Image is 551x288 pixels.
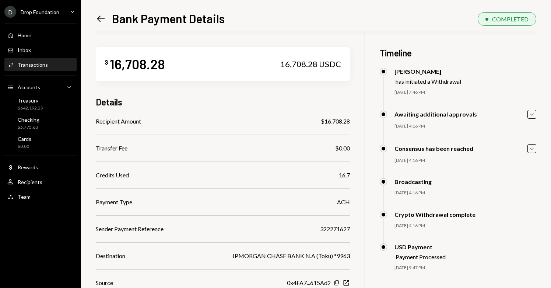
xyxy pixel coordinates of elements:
[96,225,164,233] div: Sender Payment Reference
[21,9,59,15] div: Drop Foundation
[394,211,475,218] div: Crypto Withdrawal complete
[492,15,529,22] div: COMPLETED
[18,32,31,38] div: Home
[394,243,446,250] div: USD Payment
[96,198,132,207] div: Payment Type
[335,144,350,153] div: $0.00
[18,143,31,150] div: $0.00
[380,47,536,59] h3: Timeline
[394,178,432,185] div: Broadcasting
[18,194,31,200] div: Team
[96,251,125,260] div: Destination
[18,136,31,142] div: Cards
[4,6,16,18] div: D
[18,164,38,170] div: Rewards
[18,124,39,131] div: $5,775.68
[394,157,536,164] div: [DATE] 4:16 PM
[4,58,77,71] a: Transactions
[18,62,48,68] div: Transactions
[18,47,31,53] div: Inbox
[4,190,77,203] a: Team
[112,11,225,26] h1: Bank Payment Details
[394,68,461,75] div: [PERSON_NAME]
[394,145,473,152] div: Consensus has been reached
[396,253,446,260] div: Payment Processed
[337,198,350,207] div: ACH
[339,171,350,180] div: 16.7
[96,117,141,126] div: Recipient Amount
[394,265,536,271] div: [DATE] 9:47 PM
[4,160,77,174] a: Rewards
[4,95,77,113] a: Treasury$642,192.29
[18,84,40,90] div: Accounts
[4,114,77,132] a: Checking$5,775.68
[96,278,113,287] div: Source
[394,89,536,96] div: [DATE] 7:46 PM
[280,59,341,69] div: 16,708.28 USDC
[4,80,77,94] a: Accounts
[18,117,39,123] div: Checking
[18,105,43,111] div: $642,192.29
[105,59,108,66] div: $
[18,179,42,185] div: Recipients
[4,133,77,151] a: Cards$0.00
[4,175,77,188] a: Recipients
[394,123,536,129] div: [DATE] 4:16 PM
[4,28,77,42] a: Home
[396,78,461,85] div: has initiated a Withdrawal
[394,111,477,118] div: Awaiting additional approvals
[96,171,129,180] div: Credits Used
[110,56,165,72] div: 16,708.28
[320,225,350,233] div: 322271627
[232,251,350,260] div: JPMORGAN CHASE BANK N.A (Toku) *9963
[4,43,77,56] a: Inbox
[18,97,43,104] div: Treasury
[96,144,127,153] div: Transfer Fee
[394,190,536,196] div: [DATE] 4:16 PM
[394,223,536,229] div: [DATE] 4:16 PM
[287,278,331,287] div: 0x4FA7...615Ad2
[321,117,350,126] div: $16,708.28
[96,96,122,108] h3: Details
